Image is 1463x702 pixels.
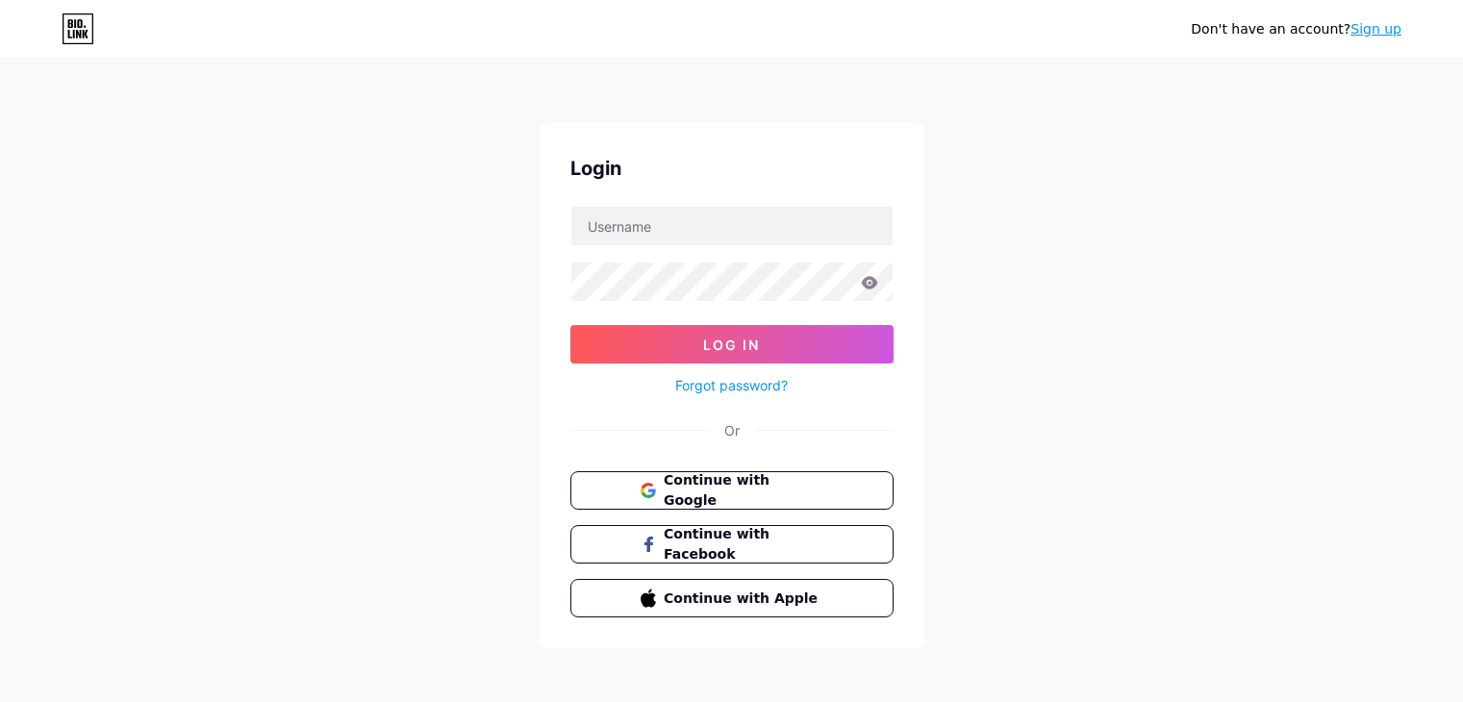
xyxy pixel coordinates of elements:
[664,470,822,511] span: Continue with Google
[570,325,894,364] button: Log In
[1350,21,1401,37] a: Sign up
[664,524,822,564] span: Continue with Facebook
[703,337,760,353] span: Log In
[570,471,894,510] button: Continue with Google
[570,154,894,183] div: Login
[675,375,788,395] a: Forgot password?
[570,579,894,617] button: Continue with Apple
[1191,19,1401,39] div: Don't have an account?
[664,589,822,609] span: Continue with Apple
[571,207,893,245] input: Username
[570,525,894,564] button: Continue with Facebook
[724,420,740,440] div: Or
